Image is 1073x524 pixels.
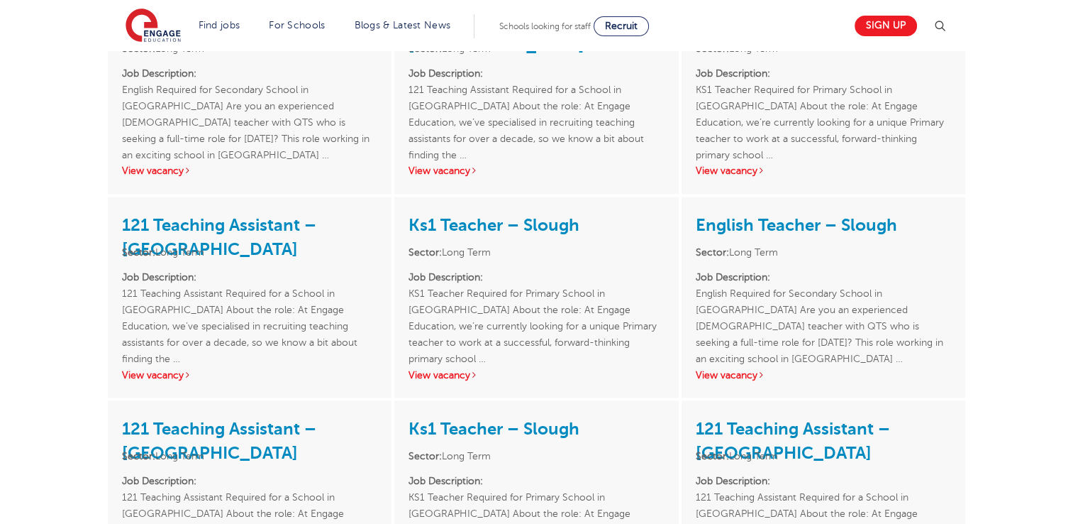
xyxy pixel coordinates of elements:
a: Recruit [594,16,649,36]
p: English Required for Secondary School in [GEOGRAPHIC_DATA] Are you an experienced [DEMOGRAPHIC_DA... [122,65,377,147]
strong: Job Description: [122,272,196,283]
strong: Job Description: [122,68,196,79]
strong: Sector: [408,451,442,462]
strong: Sector: [122,43,155,54]
p: 121 Teaching Assistant Required for a School in [GEOGRAPHIC_DATA] About the role: At Engage Educa... [122,269,377,351]
li: Long Term [408,244,664,261]
a: English Teacher – Slough [696,215,897,235]
strong: Job Description: [122,476,196,486]
span: Recruit [605,21,638,31]
a: View vacancy [696,165,765,176]
a: View vacancy [696,370,765,381]
strong: Sector: [696,451,729,462]
p: English Required for Secondary School in [GEOGRAPHIC_DATA] Are you an experienced [DEMOGRAPHIC_DA... [696,269,951,351]
a: Ks1 Teacher – Slough [408,419,579,439]
strong: Job Description: [696,272,770,283]
strong: Job Description: [408,68,483,79]
strong: Job Description: [408,272,483,283]
a: 121 Teaching Assistant – [GEOGRAPHIC_DATA] [122,215,316,259]
li: Long Term [122,244,377,261]
strong: Sector: [696,43,729,54]
a: 121 Teaching Assistant – [GEOGRAPHIC_DATA] [122,419,316,463]
p: KS1 Teacher Required for Primary School in [GEOGRAPHIC_DATA] About the role: At Engage Education,... [408,269,664,351]
strong: Job Description: [696,476,770,486]
strong: Sector: [408,247,442,258]
a: View vacancy [408,370,478,381]
a: Sign up [855,16,917,36]
a: View vacancy [122,165,191,176]
li: Long Term [408,448,664,464]
a: View vacancy [408,165,478,176]
span: Schools looking for staff [499,21,591,31]
p: 121 Teaching Assistant Required for a School in [GEOGRAPHIC_DATA] About the role: At Engage Educa... [408,65,664,147]
a: 121 Teaching Assistant – [GEOGRAPHIC_DATA] [408,11,603,55]
strong: Sector: [122,451,155,462]
strong: Sector: [696,247,729,258]
img: Engage Education [126,9,181,44]
p: KS1 Teacher Required for Primary School in [GEOGRAPHIC_DATA] About the role: At Engage Education,... [696,65,951,147]
a: For Schools [269,20,325,31]
a: Find jobs [199,20,240,31]
a: View vacancy [122,370,191,381]
a: Ks1 Teacher – Slough [408,215,579,235]
a: 121 Teaching Assistant – [GEOGRAPHIC_DATA] [696,419,890,463]
li: Long Term [696,448,951,464]
li: Long Term [122,448,377,464]
strong: Sector: [122,247,155,258]
li: Long Term [696,244,951,261]
strong: Job Description: [408,476,483,486]
a: Blogs & Latest News [355,20,451,31]
strong: Sector: [408,43,442,54]
strong: Job Description: [696,68,770,79]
